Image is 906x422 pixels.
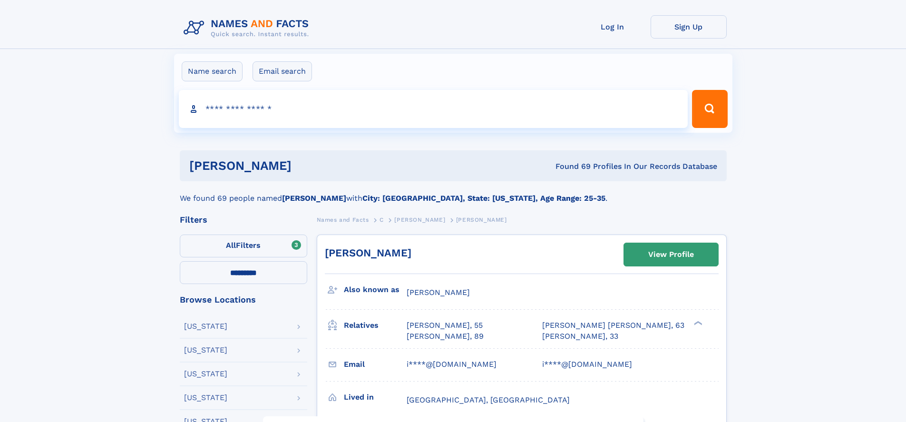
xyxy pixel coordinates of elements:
[179,90,688,128] input: search input
[184,370,227,378] div: [US_STATE]
[380,214,384,226] a: C
[180,216,307,224] div: Filters
[362,194,605,203] b: City: [GEOGRAPHIC_DATA], State: [US_STATE], Age Range: 25-35
[184,346,227,354] div: [US_STATE]
[394,214,445,226] a: [PERSON_NAME]
[456,216,507,223] span: [PERSON_NAME]
[407,395,570,404] span: [GEOGRAPHIC_DATA], [GEOGRAPHIC_DATA]
[651,15,727,39] a: Sign Up
[407,320,483,331] a: [PERSON_NAME], 55
[325,247,411,259] a: [PERSON_NAME]
[182,61,243,81] label: Name search
[624,243,718,266] a: View Profile
[692,90,727,128] button: Search Button
[282,194,346,203] b: [PERSON_NAME]
[344,317,407,334] h3: Relatives
[180,295,307,304] div: Browse Locations
[344,282,407,298] h3: Also known as
[394,216,445,223] span: [PERSON_NAME]
[226,241,236,250] span: All
[648,244,694,265] div: View Profile
[184,323,227,330] div: [US_STATE]
[317,214,369,226] a: Names and Facts
[575,15,651,39] a: Log In
[692,320,703,326] div: ❯
[407,288,470,297] span: [PERSON_NAME]
[180,181,727,204] div: We found 69 people named with .
[542,320,684,331] a: [PERSON_NAME] [PERSON_NAME], 63
[189,160,424,172] h1: [PERSON_NAME]
[253,61,312,81] label: Email search
[344,389,407,405] h3: Lived in
[180,235,307,257] label: Filters
[344,356,407,373] h3: Email
[184,394,227,402] div: [US_STATE]
[423,161,717,172] div: Found 69 Profiles In Our Records Database
[542,331,618,342] a: [PERSON_NAME], 33
[180,15,317,41] img: Logo Names and Facts
[407,331,484,342] a: [PERSON_NAME], 89
[380,216,384,223] span: C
